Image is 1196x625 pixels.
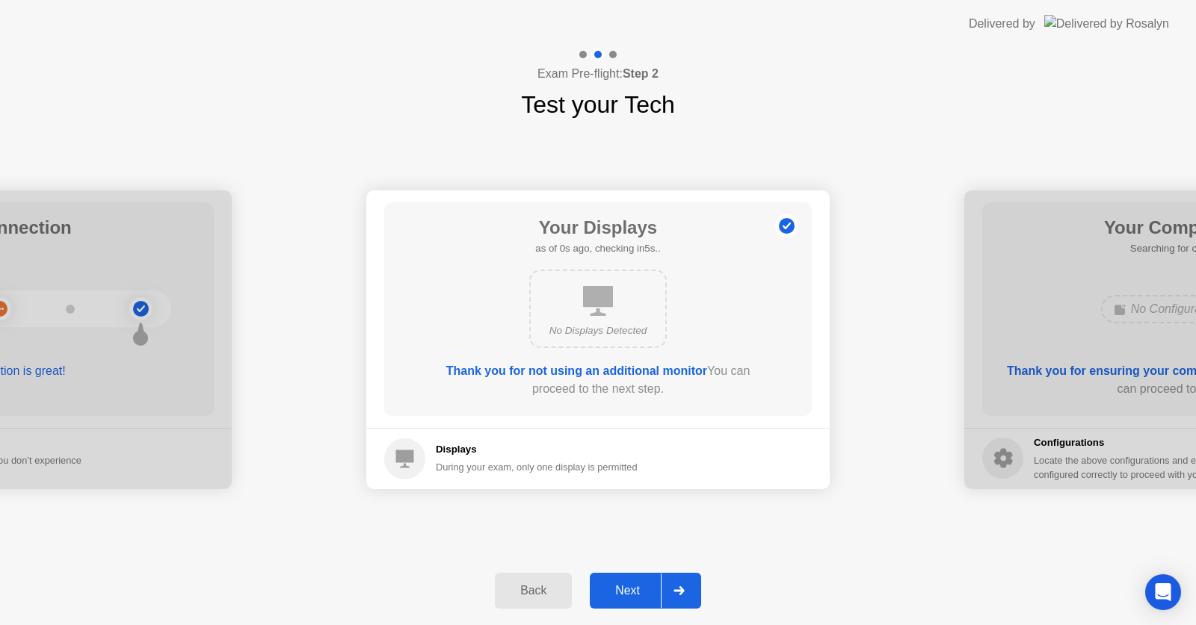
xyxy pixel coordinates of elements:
[499,584,567,597] div: Back
[537,65,659,83] h4: Exam Pre-flight:
[436,442,638,457] h5: Displays
[969,15,1035,33] div: Delivered by
[594,584,661,597] div: Next
[427,362,769,398] div: You can proceed to the next step.
[436,460,638,474] div: During your exam, only one display is permitted
[446,364,707,377] b: Thank you for not using an additional monitor
[1145,574,1181,610] div: Open Intercom Messenger
[521,87,675,122] h1: Test your Tech
[623,67,659,80] b: Step 2
[543,323,653,338] div: No Displays Detected
[1044,15,1169,32] img: Delivered by Rosalyn
[590,573,701,609] button: Next
[495,573,572,609] button: Back
[535,241,660,256] h5: as of 0s ago, checking in5s..
[535,214,660,241] h1: Your Displays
